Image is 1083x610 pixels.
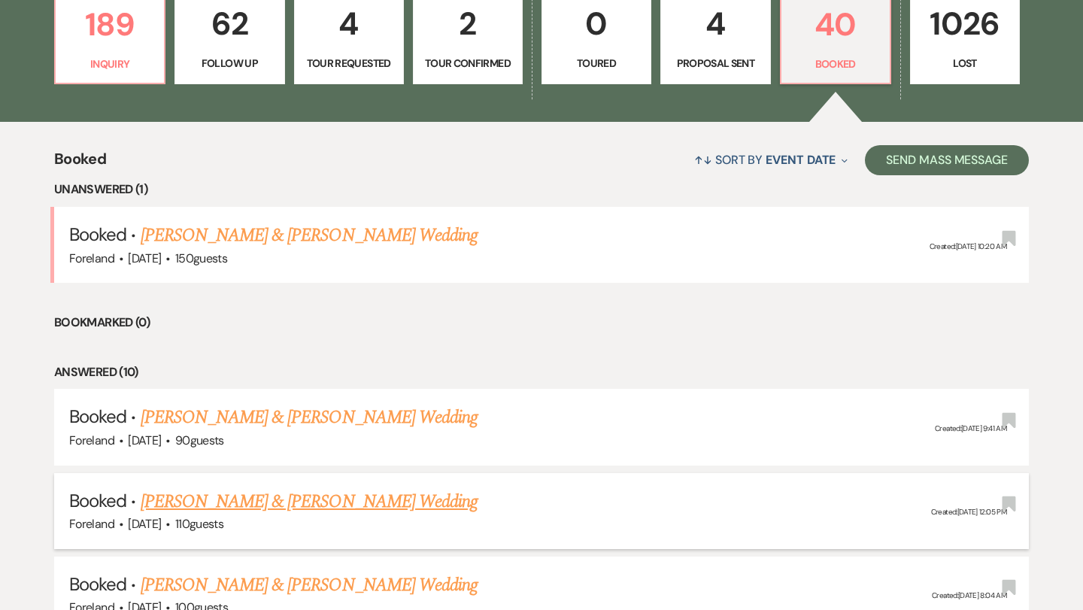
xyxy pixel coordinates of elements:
[931,507,1006,517] span: Created: [DATE] 12:05 PM
[184,55,275,71] p: Follow Up
[141,488,478,515] a: [PERSON_NAME] & [PERSON_NAME] Wedding
[670,55,760,71] p: Proposal Sent
[128,432,161,448] span: [DATE]
[304,55,394,71] p: Tour Requested
[141,222,478,249] a: [PERSON_NAME] & [PERSON_NAME] Wedding
[69,489,126,512] span: Booked
[175,516,223,532] span: 110 guests
[790,56,881,72] p: Booked
[128,516,161,532] span: [DATE]
[54,313,1029,332] li: Bookmarked (0)
[694,152,712,168] span: ↑↓
[128,250,161,266] span: [DATE]
[69,223,126,246] span: Booked
[65,56,155,72] p: Inquiry
[54,147,106,180] span: Booked
[930,241,1006,251] span: Created: [DATE] 10:20 AM
[69,250,114,266] span: Foreland
[54,363,1029,382] li: Answered (10)
[423,55,513,71] p: Tour Confirmed
[69,405,126,428] span: Booked
[865,145,1029,175] button: Send Mass Message
[175,250,227,266] span: 150 guests
[766,152,836,168] span: Event Date
[688,140,854,180] button: Sort By Event Date
[932,591,1006,601] span: Created: [DATE] 8:04 AM
[551,55,642,71] p: Toured
[69,516,114,532] span: Foreland
[141,572,478,599] a: [PERSON_NAME] & [PERSON_NAME] Wedding
[141,404,478,431] a: [PERSON_NAME] & [PERSON_NAME] Wedding
[175,432,224,448] span: 90 guests
[935,423,1006,433] span: Created: [DATE] 9:41 AM
[69,572,126,596] span: Booked
[54,180,1029,199] li: Unanswered (1)
[920,55,1010,71] p: Lost
[69,432,114,448] span: Foreland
